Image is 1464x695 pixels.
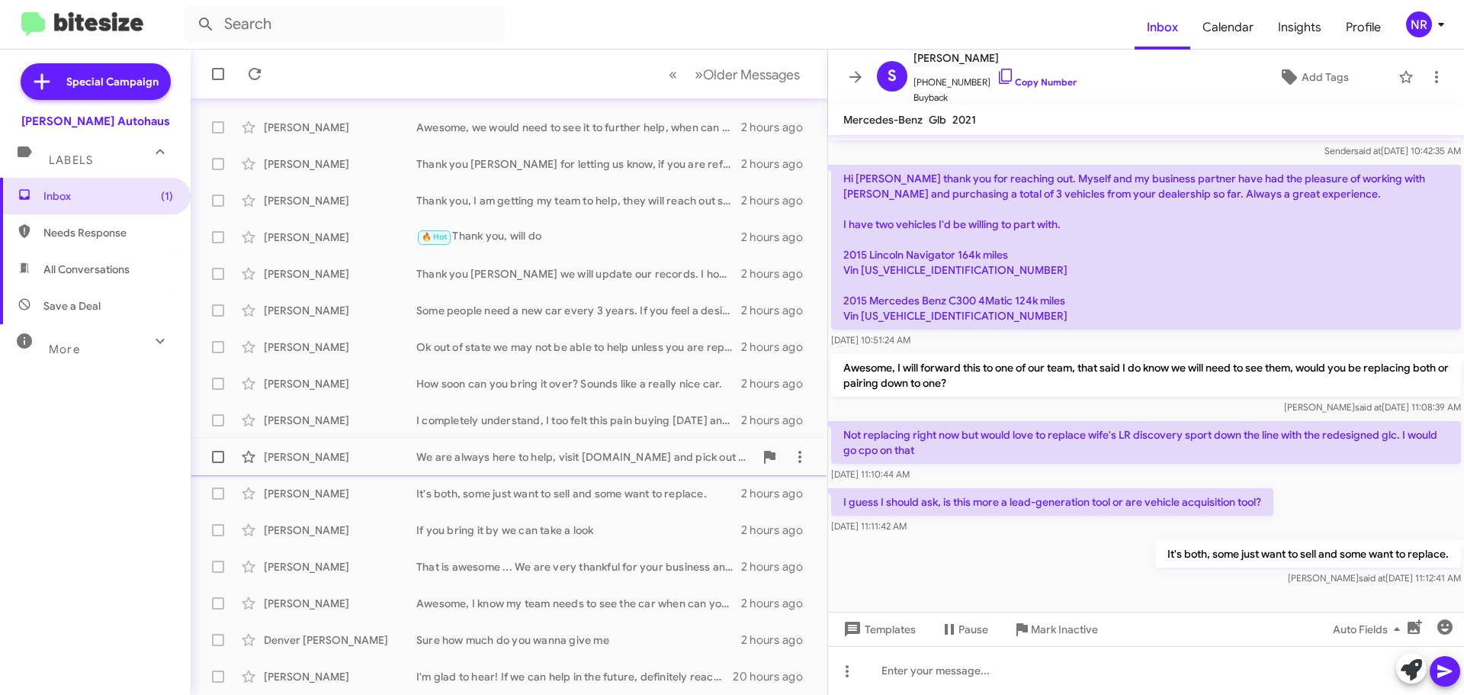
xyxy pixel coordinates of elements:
[685,59,809,90] button: Next
[43,298,101,314] span: Save a Deal
[264,449,416,465] div: [PERSON_NAME]
[928,616,1000,643] button: Pause
[416,376,741,391] div: How soon can you bring it over? Sounds like a really nice car.
[828,616,928,643] button: Templates
[416,266,741,282] div: Thank you [PERSON_NAME] we will update our records. I hope you are enjoying what you replaced it ...
[1155,540,1461,568] p: It's both, some just want to sell and some want to replace.
[416,559,741,574] div: That is awesome ... We are very thankful for your business and look forward to seeing you in the ...
[264,339,416,355] div: [PERSON_NAME]
[416,669,733,684] div: I'm glad to hear! If we can help in the future, definitely reach out.
[1031,616,1098,643] span: Mark Inactive
[1302,63,1349,91] span: Add Tags
[43,188,173,204] span: Inbox
[43,262,130,277] span: All Conversations
[264,486,416,501] div: [PERSON_NAME]
[161,188,173,204] span: (1)
[1406,11,1432,37] div: NR
[416,228,741,246] div: Thank you, will do
[264,413,416,428] div: [PERSON_NAME]
[831,334,910,346] span: [DATE] 10:51:24 AM
[958,616,988,643] span: Pause
[416,339,741,355] div: Ok out of state we may not be able to help unless you are replacing your car. Visit [DOMAIN_NAME]...
[43,225,173,240] span: Needs Response
[49,343,80,356] span: More
[416,120,741,135] div: Awesome, we would need to see it to further help, when can you stop by?
[1284,401,1461,413] span: [PERSON_NAME] [DATE] 11:08:39 AM
[695,65,703,84] span: »
[1190,5,1266,50] a: Calendar
[264,193,416,208] div: [PERSON_NAME]
[741,523,815,538] div: 2 hours ago
[1393,11,1447,37] button: NR
[264,559,416,574] div: [PERSON_NAME]
[416,193,741,208] div: Thank you, I am getting my team to help, they will reach out soon.
[929,113,946,127] span: Glb
[741,413,815,428] div: 2 hours ago
[741,339,815,355] div: 2 hours ago
[264,669,416,684] div: [PERSON_NAME]
[913,67,1077,90] span: [PHONE_NUMBER]
[741,632,815,648] div: 2 hours ago
[831,165,1461,330] p: Hi [PERSON_NAME] thank you for reaching out. Myself and my business partner have had the pleasure...
[264,523,416,538] div: [PERSON_NAME]
[264,266,416,282] div: [PERSON_NAME]
[1359,572,1385,584] span: said at
[831,520,907,532] span: [DATE] 11:11:42 AM
[840,616,916,643] span: Templates
[21,114,170,129] div: [PERSON_NAME] Autohaus
[264,303,416,318] div: [PERSON_NAME]
[741,266,815,282] div: 2 hours ago
[264,156,416,172] div: [PERSON_NAME]
[21,63,171,100] a: Special Campaign
[49,153,93,167] span: Labels
[1000,616,1110,643] button: Mark Inactive
[1333,616,1406,643] span: Auto Fields
[416,523,741,538] div: If you bring it by we can take a look
[416,632,741,648] div: Sure how much do you wanna give me
[741,230,815,245] div: 2 hours ago
[741,193,815,208] div: 2 hours ago
[264,376,416,391] div: [PERSON_NAME]
[1321,616,1418,643] button: Auto Fields
[660,59,686,90] button: Previous
[416,449,754,465] div: We are always here to help, visit [DOMAIN_NAME] and pick out the car you like. And if now is not ...
[416,596,741,611] div: Awesome, I know my team needs to see the car when can you come in?
[185,6,505,43] input: Search
[703,66,800,83] span: Older Messages
[733,669,815,684] div: 20 hours ago
[264,230,416,245] div: [PERSON_NAME]
[1324,145,1461,156] span: Sender [DATE] 10:42:35 AM
[416,413,741,428] div: I completely understand, I too felt this pain buying [DATE] and as the market has corrected it di...
[741,559,815,574] div: 2 hours ago
[264,596,416,611] div: [PERSON_NAME]
[831,488,1273,516] p: I guess I should ask, is this more a lead-generation tool or are vehicle acquisition tool?
[913,49,1077,67] span: [PERSON_NAME]
[66,74,159,89] span: Special Campaign
[422,232,448,242] span: 🔥 Hot
[741,376,815,391] div: 2 hours ago
[1334,5,1393,50] a: Profile
[1354,145,1381,156] span: said at
[416,486,741,501] div: It's both, some just want to sell and some want to replace.
[416,303,741,318] div: Some people need a new car every 3 years. If you feel a desire, your car is worth the most it wil...
[831,421,1461,464] p: Not replacing right now but would love to replace wife's LR discovery sport down the line with th...
[888,64,897,88] span: S
[997,76,1077,88] a: Copy Number
[669,65,677,84] span: «
[264,120,416,135] div: [PERSON_NAME]
[741,120,815,135] div: 2 hours ago
[831,468,910,480] span: [DATE] 11:10:44 AM
[843,113,923,127] span: Mercedes-Benz
[1288,572,1461,584] span: [PERSON_NAME] [DATE] 11:12:41 AM
[1266,5,1334,50] a: Insights
[741,156,815,172] div: 2 hours ago
[1135,5,1190,50] a: Inbox
[952,113,976,127] span: 2021
[1355,401,1382,413] span: said at
[741,596,815,611] div: 2 hours ago
[831,354,1461,397] p: Awesome, I will forward this to one of our team, that said I do know we will need to see them, wo...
